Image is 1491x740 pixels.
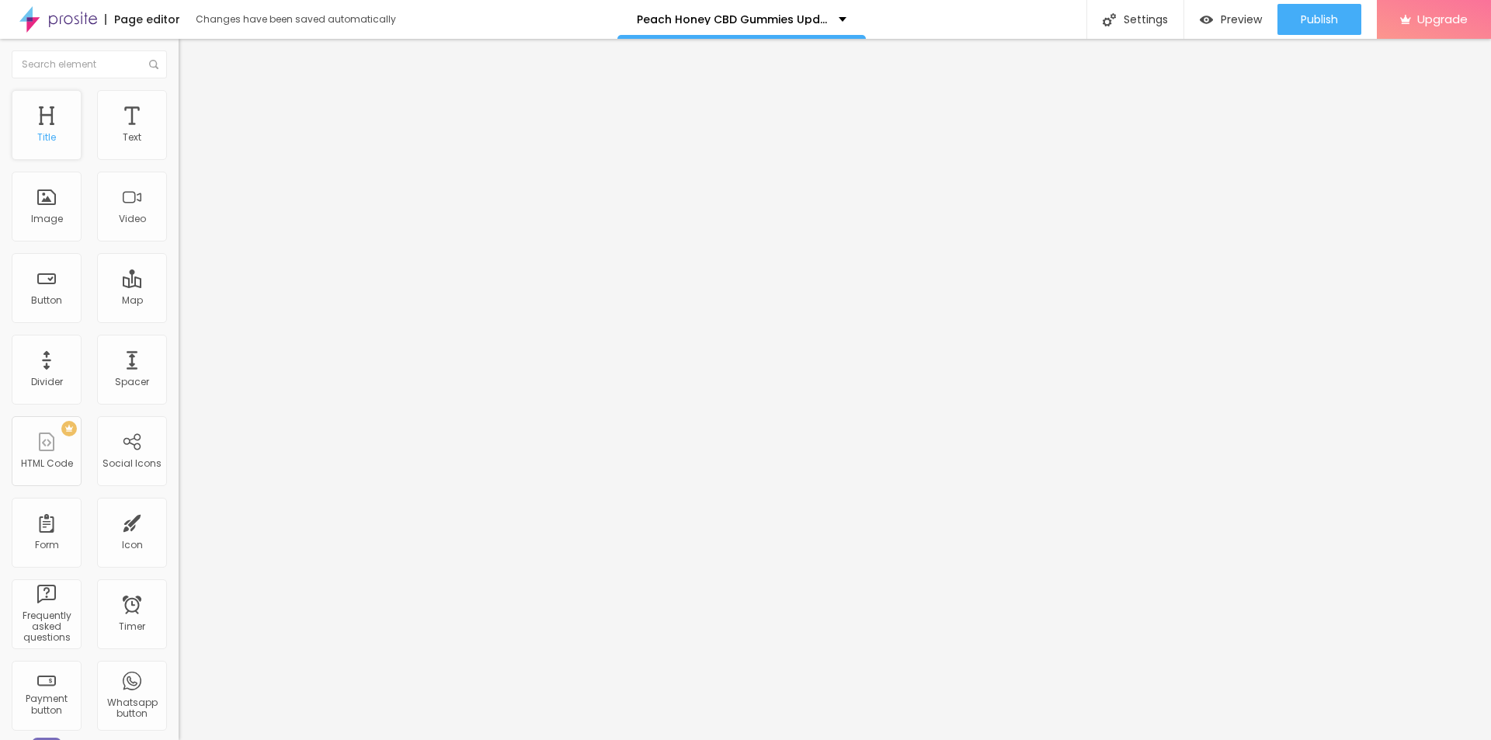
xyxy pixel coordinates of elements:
div: Changes have been saved automatically [196,15,396,24]
button: Preview [1184,4,1277,35]
span: Preview [1221,13,1262,26]
div: Title [37,132,56,143]
div: Icon [122,540,143,551]
div: Map [122,295,143,306]
div: Frequently asked questions [16,610,77,644]
div: Image [31,214,63,224]
img: Icone [149,60,158,69]
div: Payment button [16,693,77,716]
div: Divider [31,377,63,387]
div: Whatsapp button [101,697,162,720]
div: Social Icons [103,458,162,469]
span: Upgrade [1417,12,1468,26]
div: Page editor [105,14,180,25]
div: Video [119,214,146,224]
span: Publish [1301,13,1338,26]
div: HTML Code [21,458,73,469]
div: Timer [119,621,145,632]
img: Icone [1103,13,1116,26]
img: view-1.svg [1200,13,1213,26]
div: Spacer [115,377,149,387]
button: Publish [1277,4,1361,35]
div: Button [31,295,62,306]
input: Search element [12,50,167,78]
iframe: Editor [179,39,1491,740]
p: Peach Honey CBD Gummies Updated 2025 [637,14,827,25]
div: Form [35,540,59,551]
div: Text [123,132,141,143]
